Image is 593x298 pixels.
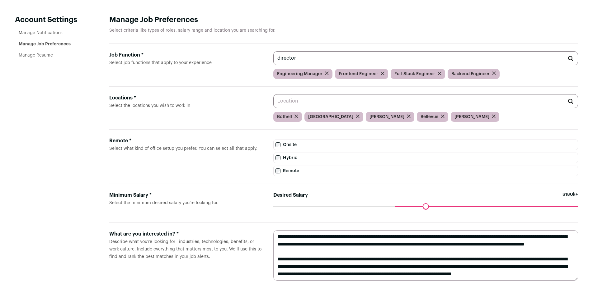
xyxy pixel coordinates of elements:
a: Manage Job Preferences [19,42,71,46]
input: Remote [275,168,280,173]
label: Remote [273,166,578,176]
span: Select job functions that apply to your experience [109,61,212,65]
input: Hybrid [275,155,280,160]
p: Select criteria like types of roles, salary range and location you are searching for. [109,27,578,34]
span: Describe what you’re looking for—industries, technologies, benefits, or work culture. Include eve... [109,240,261,259]
input: Location [273,94,578,108]
span: Engineering Manager [277,71,322,77]
div: Locations * [109,94,263,102]
div: What are you interested in? * [109,230,263,238]
span: Bothell [277,114,292,120]
span: [GEOGRAPHIC_DATA] [308,114,353,120]
input: Job Function [273,51,578,65]
label: Onsite [273,140,578,150]
span: Select the minimum desired salary you’re looking for. [109,201,219,205]
span: Select what kind of office setup you prefer. You can select all that apply. [109,146,257,151]
h1: Manage Job Preferences [109,15,578,25]
span: $180k+ [562,191,578,206]
label: Hybrid [273,153,578,163]
span: Select the locations you wish to work in [109,103,190,108]
label: Desired Salary [273,191,308,199]
a: Manage Resume [19,53,53,57]
span: Frontend Engineer [339,71,378,77]
div: Job Function * [109,51,263,59]
span: [PERSON_NAME] [369,114,404,120]
header: Account Settings [15,15,79,25]
span: [PERSON_NAME] [454,114,489,120]
span: Backend Engineer [451,71,490,77]
span: Full-Stack Engineer [394,71,435,77]
div: Minimum Salary * [109,191,263,199]
a: Manage Notifications [19,31,63,35]
input: Onsite [275,142,280,147]
span: Bellevue [421,114,438,120]
div: Remote * [109,137,263,144]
